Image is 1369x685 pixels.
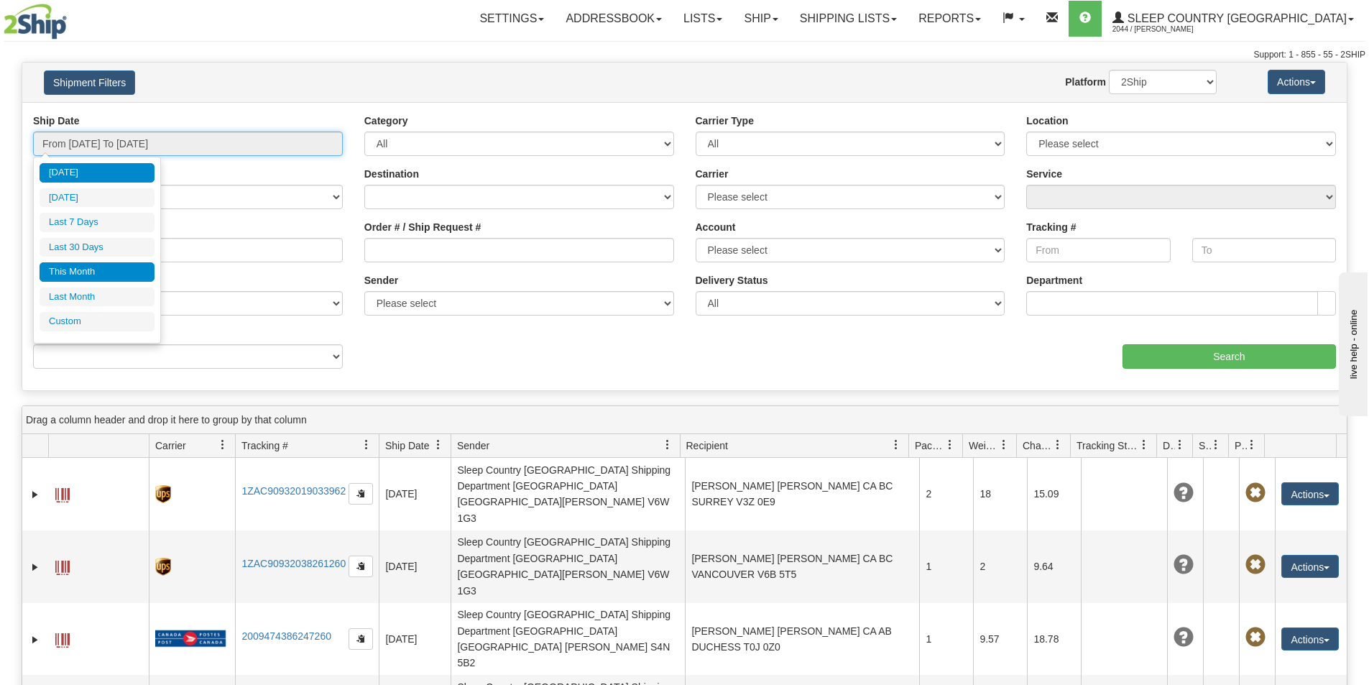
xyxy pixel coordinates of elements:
button: Copy to clipboard [349,483,373,505]
input: From [1026,238,1170,262]
a: Expand [28,487,42,502]
img: 20 - Canada Post [155,630,226,648]
td: Sleep Country [GEOGRAPHIC_DATA] Shipping Department [GEOGRAPHIC_DATA] [GEOGRAPHIC_DATA] [PERSON_N... [451,603,685,676]
a: Ship [733,1,788,37]
td: 18.78 [1027,603,1081,676]
label: Ship Date [33,114,80,128]
label: Service [1026,167,1062,181]
a: 2009474386247260 [241,630,331,642]
a: Sleep Country [GEOGRAPHIC_DATA] 2044 / [PERSON_NAME] [1102,1,1365,37]
button: Actions [1281,627,1339,650]
td: [PERSON_NAME] [PERSON_NAME] CA BC SURREY V3Z 0E9 [685,458,919,530]
a: Expand [28,633,42,647]
span: Unknown [1174,483,1194,503]
span: Sender [457,438,489,453]
label: Account [696,220,736,234]
a: Pickup Status filter column settings [1240,433,1264,457]
td: 9.57 [973,603,1027,676]
span: Unknown [1174,627,1194,648]
span: Unknown [1174,555,1194,575]
img: 8 - UPS [155,485,170,503]
a: Shipment Issues filter column settings [1204,433,1228,457]
span: Charge [1023,438,1053,453]
a: Lists [673,1,733,37]
td: 15.09 [1027,458,1081,530]
a: Shipping lists [789,1,908,37]
input: To [1192,238,1336,262]
li: Last 7 Days [40,213,155,232]
td: Sleep Country [GEOGRAPHIC_DATA] Shipping Department [GEOGRAPHIC_DATA] [GEOGRAPHIC_DATA][PERSON_NA... [451,458,685,530]
a: Ship Date filter column settings [426,433,451,457]
a: Sender filter column settings [655,433,680,457]
span: Ship Date [385,438,429,453]
a: 1ZAC90932038261260 [241,558,346,569]
li: Last Month [40,288,155,307]
a: Label [55,482,70,505]
a: Delivery Status filter column settings [1168,433,1192,457]
span: Carrier [155,438,186,453]
div: live help - online [11,12,133,23]
li: This Month [40,262,155,282]
span: Packages [915,438,945,453]
label: Order # / Ship Request # [364,220,481,234]
td: [DATE] [379,603,451,676]
li: Custom [40,312,155,331]
a: Addressbook [555,1,673,37]
span: Pickup Not Assigned [1245,483,1266,503]
label: Platform [1065,75,1106,89]
span: Tracking # [241,438,288,453]
span: Shipment Issues [1199,438,1211,453]
span: Delivery Status [1163,438,1175,453]
label: Carrier Type [696,114,754,128]
li: [DATE] [40,163,155,183]
a: Recipient filter column settings [884,433,908,457]
td: 18 [973,458,1027,530]
li: [DATE] [40,188,155,208]
a: Weight filter column settings [992,433,1016,457]
a: Packages filter column settings [938,433,962,457]
a: 1ZAC90932019033962 [241,485,346,497]
label: Sender [364,273,398,288]
span: Weight [969,438,999,453]
td: 2 [919,458,973,530]
a: Settings [469,1,555,37]
li: Last 30 Days [40,238,155,257]
a: Label [55,627,70,650]
td: 2 [973,530,1027,603]
td: 1 [919,530,973,603]
td: [PERSON_NAME] [PERSON_NAME] CA AB DUCHESS T0J 0Z0 [685,603,919,676]
button: Copy to clipboard [349,628,373,650]
button: Copy to clipboard [349,556,373,577]
iframe: chat widget [1336,269,1368,415]
img: 8 - UPS [155,558,170,576]
label: Tracking # [1026,220,1076,234]
span: Pickup Status [1235,438,1247,453]
button: Shipment Filters [44,70,135,95]
a: Tracking # filter column settings [354,433,379,457]
span: Pickup Not Assigned [1245,627,1266,648]
a: Label [55,554,70,577]
td: [DATE] [379,530,451,603]
span: 2044 / [PERSON_NAME] [1112,22,1220,37]
td: [PERSON_NAME] [PERSON_NAME] CA BC VANCOUVER V6B 5T5 [685,530,919,603]
span: Sleep Country [GEOGRAPHIC_DATA] [1124,12,1347,24]
a: Tracking Status filter column settings [1132,433,1156,457]
a: Expand [28,560,42,574]
input: Search [1123,344,1336,369]
td: [DATE] [379,458,451,530]
label: Location [1026,114,1068,128]
label: Delivery Status [696,273,768,288]
span: Tracking Status [1077,438,1139,453]
img: logo2044.jpg [4,4,67,40]
a: Charge filter column settings [1046,433,1070,457]
span: Pickup Not Assigned [1245,555,1266,575]
div: grid grouping header [22,406,1347,434]
button: Actions [1268,70,1325,94]
label: Carrier [696,167,729,181]
label: Destination [364,167,419,181]
button: Actions [1281,555,1339,578]
div: Support: 1 - 855 - 55 - 2SHIP [4,49,1365,61]
a: Reports [908,1,992,37]
span: Recipient [686,438,728,453]
label: Department [1026,273,1082,288]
